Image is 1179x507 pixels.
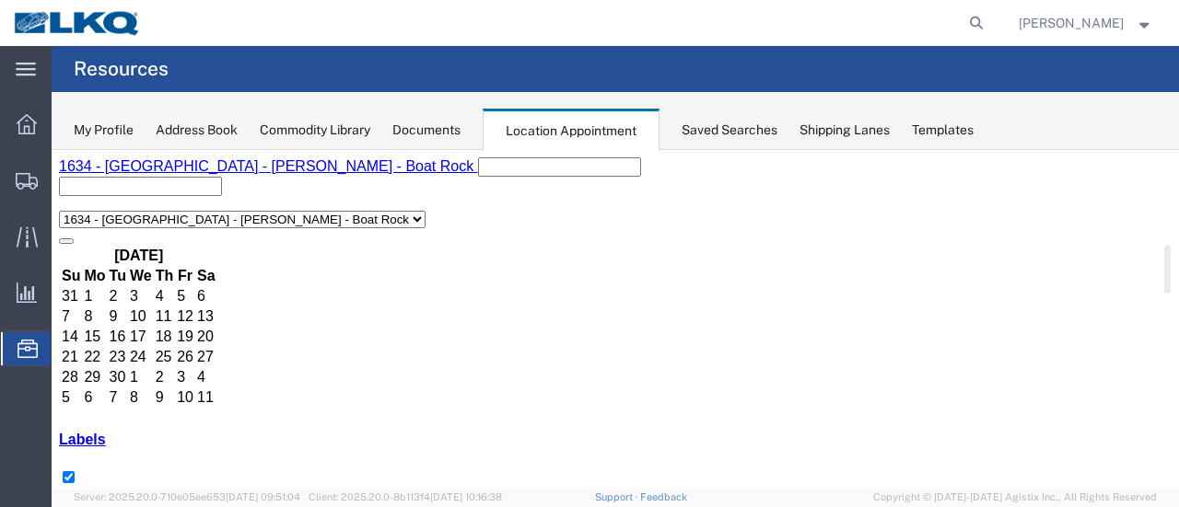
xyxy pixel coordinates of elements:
[156,121,238,140] div: Address Book
[77,218,101,236] td: 1
[392,121,461,140] div: Documents
[103,178,123,196] td: 18
[57,218,76,236] td: 30
[226,491,300,502] span: [DATE] 09:51:04
[682,121,777,140] div: Saved Searches
[31,198,54,216] td: 22
[145,218,165,236] td: 4
[77,157,101,176] td: 10
[483,109,660,151] div: Location Appointment
[57,238,76,257] td: 7
[260,121,370,140] div: Commodity Library
[1018,12,1154,34] button: [PERSON_NAME]
[31,238,54,257] td: 6
[1019,13,1124,33] span: Sopha Sam
[77,198,101,216] td: 24
[640,491,687,502] a: Feedback
[103,238,123,257] td: 9
[74,491,300,502] span: Server: 2025.20.0-710e05ee653
[9,218,29,236] td: 28
[74,121,134,140] div: My Profile
[9,198,29,216] td: 21
[124,178,143,196] td: 19
[124,218,143,236] td: 3
[595,491,641,502] a: Support
[124,198,143,216] td: 26
[145,198,165,216] td: 27
[57,178,76,196] td: 16
[9,238,29,257] td: 5
[77,238,101,257] td: 8
[9,178,29,196] td: 14
[103,218,123,236] td: 2
[31,178,54,196] td: 15
[800,121,890,140] div: Shipping Lanes
[124,157,143,176] td: 12
[124,238,143,257] td: 10
[145,238,165,257] td: 11
[103,198,123,216] td: 25
[912,121,974,140] div: Templates
[57,157,76,176] td: 9
[145,157,165,176] td: 13
[74,46,169,92] h4: Resources
[873,490,1157,505] span: Copyright © [DATE]-[DATE] Agistix Inc., All Rights Reserved
[57,198,76,216] td: 23
[52,150,1179,488] iframe: FS Legacy Container
[145,178,165,196] td: 20
[103,157,123,176] td: 11
[77,178,101,196] td: 17
[430,491,502,502] span: [DATE] 10:16:38
[31,218,54,236] td: 29
[7,282,54,297] a: Labels
[309,491,502,502] span: Client: 2025.20.0-8b113f4
[13,9,142,37] img: logo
